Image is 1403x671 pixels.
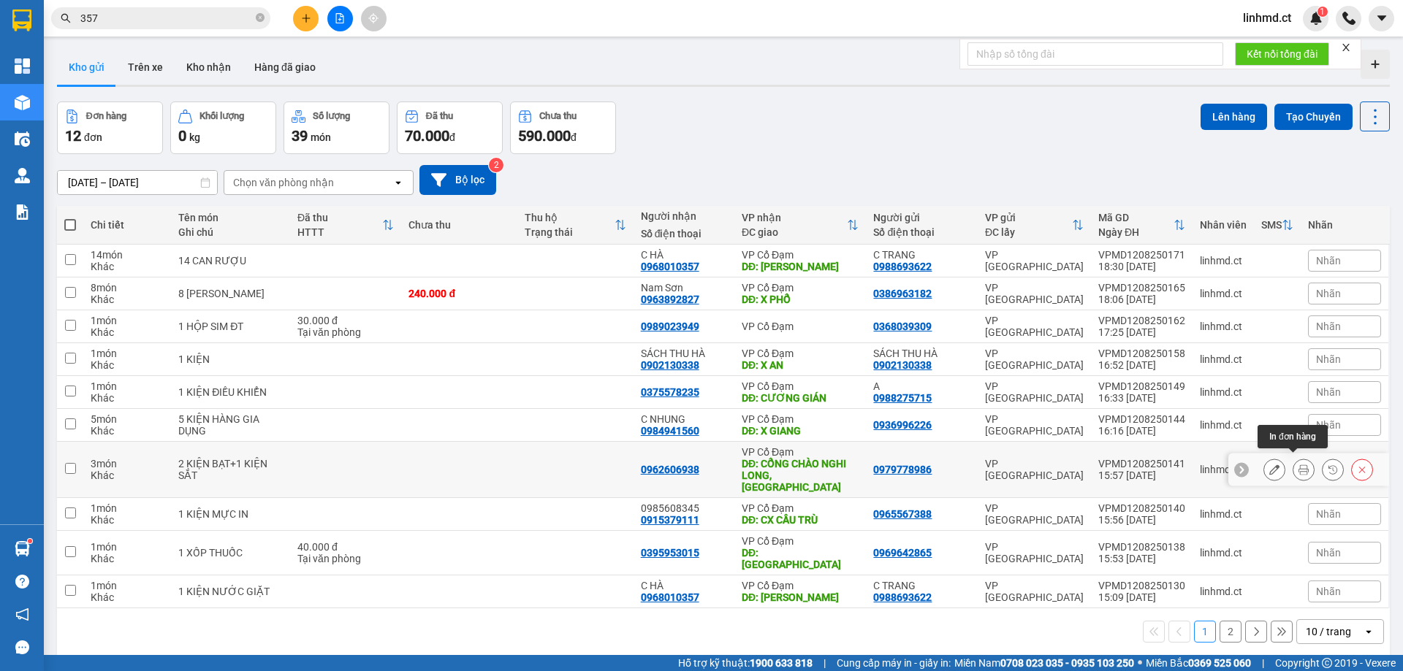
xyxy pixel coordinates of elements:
[178,458,283,481] div: 2 KIỆN BẠT+1 KIỆN SẮT
[641,580,727,591] div: C HÀ
[397,101,503,154] button: Đã thu70.000đ
[742,392,859,404] div: DĐ: CƯƠNG GIÁN
[1200,219,1247,231] div: Nhân viên
[1200,386,1247,398] div: linhmd.ct
[297,315,394,326] div: 30.000 đ
[297,541,394,553] div: 40.000 đ
[517,206,634,245] th: Toggle SortBy
[742,359,859,371] div: DĐ: X AN
[313,111,350,121] div: Số lượng
[1098,294,1185,305] div: 18:06 [DATE]
[1363,626,1375,637] svg: open
[1000,657,1134,669] strong: 0708 023 035 - 0935 103 250
[91,282,164,294] div: 8 món
[15,204,30,220] img: solution-icon
[742,458,859,493] div: DĐ: CỔNG CHÀO NGHI LONG, NGHI LỘC
[1194,621,1216,643] button: 1
[954,655,1134,671] span: Miền Nam
[175,50,243,85] button: Kho nhận
[178,127,186,145] span: 0
[539,111,577,121] div: Chưa thu
[1098,315,1185,326] div: VPMD1208250162
[1308,219,1381,231] div: Nhãn
[641,359,699,371] div: 0902130338
[985,315,1084,338] div: VP [GEOGRAPHIC_DATA]
[742,535,859,547] div: VP Cổ Đạm
[178,547,283,559] div: 1 XỐP THUỐC
[824,655,826,671] span: |
[742,226,848,238] div: ĐC giao
[15,575,29,588] span: question-circle
[408,288,510,299] div: 240.000 đ
[15,640,29,654] span: message
[91,219,164,231] div: Chi tiết
[873,226,970,238] div: Số điện thoại
[91,348,164,359] div: 1 món
[91,249,164,261] div: 14 món
[91,425,164,437] div: Khác
[1098,541,1185,553] div: VPMD1208250138
[178,586,283,597] div: 1 KIỆN NƯỚC GIẶT
[1316,255,1341,267] span: Nhãn
[525,212,615,223] div: Thu hộ
[873,580,970,591] div: C TRANG
[641,425,699,437] div: 0984941560
[368,13,379,23] span: aim
[1146,655,1251,671] span: Miền Bắc
[91,514,164,526] div: Khác
[985,226,1072,238] div: ĐC lấy
[1188,657,1251,669] strong: 0369 525 060
[1098,326,1185,338] div: 17:25 [DATE]
[91,294,164,305] div: Khác
[1261,219,1282,231] div: SMS
[1247,46,1318,62] span: Kết nối tổng đài
[1098,469,1185,481] div: 15:57 [DATE]
[1200,255,1247,267] div: linhmd.ct
[742,321,859,332] div: VP Cổ Đạm
[392,177,404,188] svg: open
[1200,419,1247,431] div: linhmd.ct
[742,547,859,570] div: DĐ: BÌNH LỘC
[1098,261,1185,272] div: 18:30 [DATE]
[1375,12,1388,25] span: caret-down
[1098,392,1185,404] div: 16:33 [DATE]
[91,469,164,481] div: Khác
[641,547,699,559] div: 0395953015
[1316,386,1341,398] span: Nhãn
[361,6,387,31] button: aim
[641,261,699,272] div: 0968010357
[1322,658,1332,668] span: copyright
[65,127,81,145] span: 12
[28,539,32,543] sup: 1
[641,294,699,305] div: 0963892827
[1200,288,1247,299] div: linhmd.ct
[873,464,932,475] div: 0979778986
[91,380,164,392] div: 1 món
[1254,206,1301,245] th: Toggle SortBy
[641,502,727,514] div: 0985608345
[86,111,126,121] div: Đơn hàng
[57,50,116,85] button: Kho gửi
[1369,6,1394,31] button: caret-down
[1342,12,1356,25] img: phone-icon
[641,386,699,398] div: 0375578235
[985,348,1084,371] div: VP [GEOGRAPHIC_DATA]
[1316,321,1341,332] span: Nhãn
[1098,212,1174,223] div: Mã GD
[1316,419,1341,431] span: Nhãn
[641,228,727,239] div: Số điện thoại
[1098,502,1185,514] div: VPMD1208250140
[1200,508,1247,520] div: linhmd.ct
[873,212,970,223] div: Người gửi
[1098,514,1185,526] div: 15:56 [DATE]
[873,392,932,404] div: 0988275715
[873,359,932,371] div: 0902130338
[189,131,200,143] span: kg
[1258,425,1328,448] div: In đơn hàng
[335,13,345,23] span: file-add
[15,131,30,147] img: warehouse-icon
[15,95,30,110] img: warehouse-icon
[256,13,265,22] span: close-circle
[1263,459,1285,480] div: Sửa đơn hàng
[750,657,813,669] strong: 1900 633 818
